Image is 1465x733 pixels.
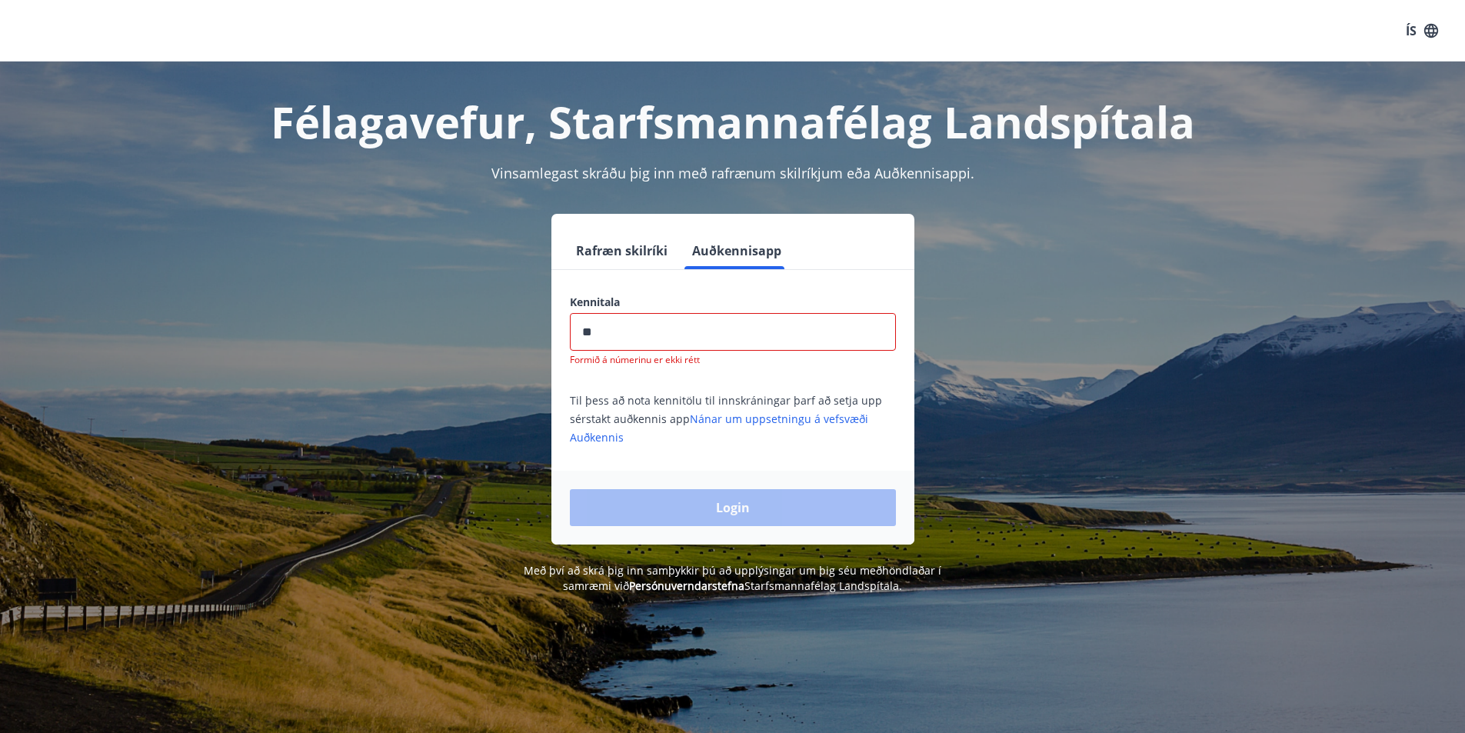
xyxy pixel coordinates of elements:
button: ÍS [1397,17,1447,45]
p: Formið á númerinu er ekki rétt [570,354,896,366]
span: Með því að skrá þig inn samþykkir þú að upplýsingar um þig séu meðhöndlaðar í samræmi við Starfsm... [524,563,941,593]
button: Auðkennisapp [686,232,787,269]
button: Rafræn skilríki [570,232,674,269]
span: Til þess að nota kennitölu til innskráningar þarf að setja upp sérstakt auðkennis app [570,393,882,445]
span: Vinsamlegast skráðu þig inn með rafrænum skilríkjum eða Auðkennisappi. [491,164,974,182]
a: Nánar um uppsetningu á vefsvæði Auðkennis [570,411,868,445]
label: Kennitala [570,295,896,310]
a: Persónuverndarstefna [629,578,744,593]
h1: Félagavefur, Starfsmannafélag Landspítala [198,92,1268,151]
